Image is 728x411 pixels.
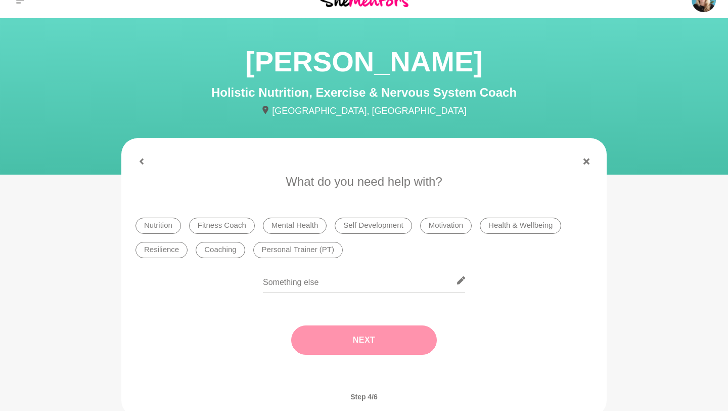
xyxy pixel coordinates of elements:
[121,104,607,118] p: [GEOGRAPHIC_DATA], [GEOGRAPHIC_DATA]
[135,173,593,191] p: What do you need help with?
[121,85,607,100] h4: Holistic Nutrition, Exercise & Nervous System Coach
[121,43,607,81] h1: [PERSON_NAME]
[263,268,465,293] input: Something else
